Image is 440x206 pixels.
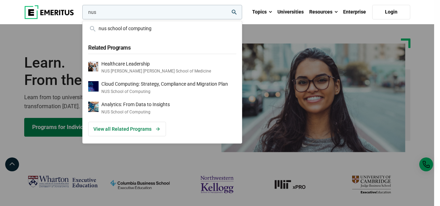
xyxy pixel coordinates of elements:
[88,81,99,92] img: Cloud Computing: Strategy, Compliance and Migration Plan
[101,102,170,108] p: Analytics: From Data to Insights
[101,109,170,115] p: NUS School of Computing
[88,81,236,95] a: Cloud Computing: Strategy, Compliance and Migration PlanNUS School of Computing
[101,89,228,95] p: NUS School of Computing
[88,41,236,54] h5: Related Programs
[101,61,211,67] p: Healthcare Leadership
[88,122,166,136] a: View all Related Programs
[88,61,99,71] img: Healthcare Leadership
[88,102,99,112] img: Analytics: From Data to Insights
[82,5,242,19] input: woocommerce-product-search-field-0
[88,102,236,115] a: Analytics: From Data to InsightsNUS School of Computing
[372,5,410,19] a: Login
[88,25,236,32] div: nus school of computing
[88,61,236,75] a: Healthcare LeadershipNUS [PERSON_NAME] [PERSON_NAME] School of Medicine
[101,81,228,87] p: Cloud Computing: Strategy, Compliance and Migration Plan
[101,68,211,74] p: NUS [PERSON_NAME] [PERSON_NAME] School of Medicine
